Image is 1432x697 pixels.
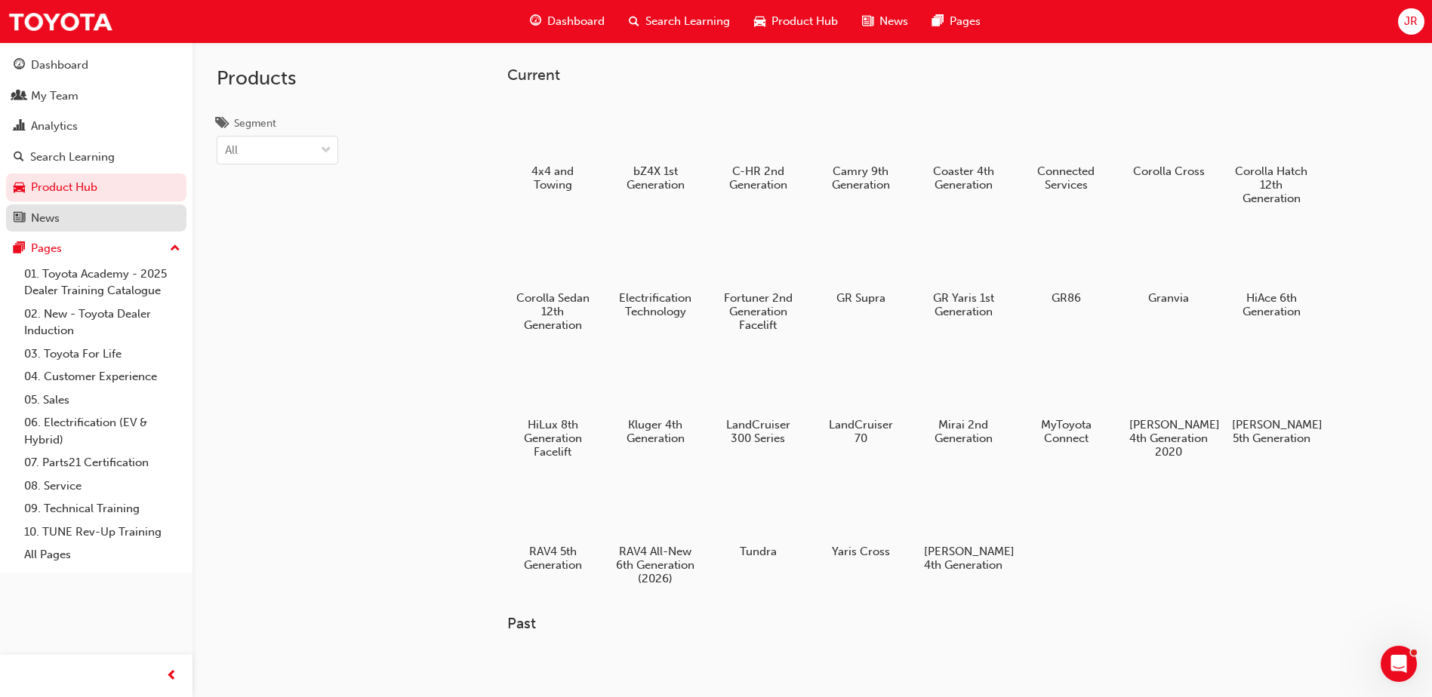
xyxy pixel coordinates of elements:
[31,88,79,105] div: My Team
[719,545,798,558] h5: Tundra
[513,164,593,192] h5: 4x4 and Towing
[14,151,24,164] span: search-icon
[821,545,901,558] h5: Yaris Cross
[1021,96,1111,197] a: Connected Services
[821,291,901,305] h5: GR Supra
[1226,223,1317,324] a: HiAce 6th Generation
[1027,291,1106,305] h5: GR86
[31,240,62,257] div: Pages
[507,223,598,337] a: Corolla Sedan 12th Generation
[18,388,186,412] a: 05. Sales
[14,59,25,72] span: guage-icon
[6,112,186,140] a: Analytics
[1226,349,1317,450] a: [PERSON_NAME] 5th Generation
[31,210,60,227] div: News
[507,476,598,577] a: RAV4 5th Generation
[530,12,541,31] span: guage-icon
[924,164,1003,192] h5: Coaster 4th Generation
[719,291,798,332] h5: Fortuner 2nd Generation Facelift
[610,476,701,591] a: RAV4 All-New 6th Generation (2026)
[862,12,873,31] span: news-icon
[1381,646,1417,682] iframe: Intercom live chat
[616,291,695,318] h5: Electrification Technology
[234,116,276,131] div: Segment
[6,173,186,201] a: Product Hub
[513,545,593,572] h5: RAV4 5th Generation
[170,239,180,259] span: up-icon
[1398,8,1424,35] button: JR
[1226,96,1317,210] a: Corolla Hatch 12th Generation
[18,520,186,544] a: 10. TUNE Rev-Up Training
[713,349,803,450] a: LandCruiser 300 Series
[18,263,186,302] a: 01. Toyota Academy - 2025 Dealer Training Catalogue
[629,12,639,31] span: search-icon
[18,411,186,451] a: 06. Electrification (EV & Hybrid)
[821,418,901,445] h5: LandCruiser 70
[1123,349,1214,464] a: [PERSON_NAME] 4th Generation 2020
[1123,223,1214,310] a: Granvia
[547,13,605,30] span: Dashboard
[1021,349,1111,450] a: MyToyota Connect
[617,6,742,37] a: search-iconSearch Learning
[1232,164,1311,205] h5: Corolla Hatch 12th Generation
[507,96,598,197] a: 4x4 and Towing
[6,51,186,79] a: Dashboard
[616,545,695,585] h5: RAV4 All-New 6th Generation (2026)
[645,13,730,30] span: Search Learning
[616,418,695,445] h5: Kluger 4th Generation
[815,476,906,563] a: Yaris Cross
[6,48,186,235] button: DashboardMy TeamAnalyticsSearch LearningProduct HubNews
[14,242,25,256] span: pages-icon
[918,96,1009,197] a: Coaster 4th Generation
[815,349,906,450] a: LandCruiser 70
[18,474,186,498] a: 08. Service
[31,57,88,74] div: Dashboard
[6,82,186,110] a: My Team
[513,291,593,332] h5: Corolla Sedan 12th Generation
[166,667,177,686] span: prev-icon
[771,13,838,30] span: Product Hub
[507,615,1365,632] h3: Past
[616,164,695,192] h5: bZ4X 1st Generation
[18,365,186,388] a: 04. Customer Experience
[1129,418,1209,459] h5: [PERSON_NAME] 4th Generation 2020
[879,13,908,30] span: News
[6,143,186,171] a: Search Learning
[850,6,920,37] a: news-iconNews
[918,476,1009,577] a: [PERSON_NAME] 4th Generation
[1232,418,1311,445] h5: [PERSON_NAME] 5th Generation
[1232,291,1311,318] h5: HiAce 6th Generation
[1404,13,1418,30] span: JR
[815,223,906,310] a: GR Supra
[610,349,701,450] a: Kluger 4th Generation
[18,342,186,366] a: 03. Toyota For Life
[1021,223,1111,310] a: GR86
[821,164,901,192] h5: Camry 9th Generation
[18,302,186,342] a: 02. New - Toyota Dealer Induction
[225,142,238,159] div: All
[918,223,1009,324] a: GR Yaris 1st Generation
[8,5,113,38] img: Trak
[1129,291,1209,305] h5: Granvia
[513,418,593,459] h5: HiLux 8th Generation Facelift
[14,212,25,226] span: news-icon
[918,349,1009,450] a: Mirai 2nd Generation
[754,12,765,31] span: car-icon
[18,497,186,520] a: 09. Technical Training
[719,164,798,192] h5: C-HR 2nd Generation
[31,118,78,135] div: Analytics
[18,543,186,567] a: All Pages
[507,349,598,464] a: HiLux 8th Generation Facelift
[610,96,701,197] a: bZ4X 1st Generation
[1027,418,1106,445] h5: MyToyota Connect
[507,66,1365,84] h3: Current
[920,6,993,37] a: pages-iconPages
[924,545,1003,572] h5: [PERSON_NAME] 4th Generation
[924,418,1003,445] h5: Mirai 2nd Generation
[217,66,338,91] h2: Products
[719,418,798,445] h5: LandCruiser 300 Series
[14,120,25,134] span: chart-icon
[217,118,228,131] span: tags-icon
[30,149,115,166] div: Search Learning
